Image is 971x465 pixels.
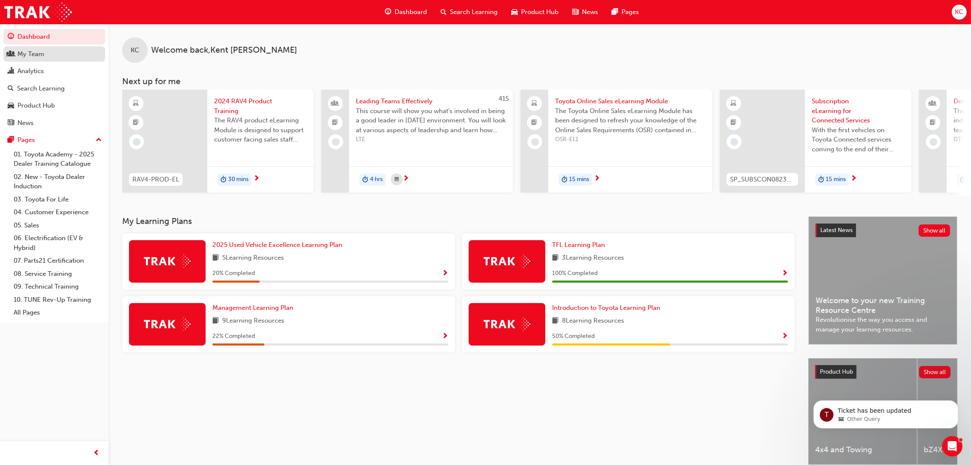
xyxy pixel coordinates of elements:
[122,216,795,226] h3: My Learning Plans
[552,303,664,313] a: Introduction to Toyota Learning Plan
[552,316,559,326] span: book-icon
[133,98,139,109] span: learningResourceType_ELEARNING-icon
[403,175,409,183] span: next-icon
[321,90,513,193] a: 415Leading Teams EffectivelyThis course will show you what's involved in being a good leader in [...
[222,253,284,264] span: 5 Learning Resources
[378,3,434,21] a: guage-iconDashboard
[511,7,518,17] span: car-icon
[531,138,539,146] span: learningRecordVerb_NONE-icon
[94,448,100,459] span: prev-icon
[221,174,226,185] span: duration-icon
[356,106,506,135] span: This course will show you what's involved in being a good leader in [DATE] environment. You will ...
[144,255,191,268] img: Trak
[594,175,600,183] span: next-icon
[10,170,105,193] a: 02. New - Toyota Dealer Induction
[385,7,391,17] span: guage-icon
[555,106,705,135] span: The Toyota Online Sales eLearning Module has been designed to refresh your knowledge of the Onlin...
[484,255,530,268] img: Trak
[582,7,598,17] span: News
[572,7,579,17] span: news-icon
[3,98,105,113] a: Product Hub
[8,51,14,58] span: people-icon
[555,135,705,145] span: OSR-EL1
[808,216,957,345] a: Latest NewsShow allWelcome to your new Training Resource CentreRevolutionise the way you access a...
[109,77,971,86] h3: Next up for me
[442,268,448,279] button: Show Progress
[816,296,950,315] span: Welcome to your new Training Resource Centre
[212,304,293,312] span: Management Learning Plan
[133,138,140,146] span: learningRecordVerb_NONE-icon
[395,174,399,185] span: calendar-icon
[212,253,219,264] span: book-icon
[10,232,105,254] a: 06. Electrification (EV & Hybrid)
[214,96,307,116] span: 2024 RAV4 Product Training
[17,49,44,59] div: My Team
[10,280,105,293] a: 09. Technical Training
[826,175,846,184] span: 15 mins
[8,136,14,144] span: pages-icon
[818,174,824,185] span: duration-icon
[782,333,788,340] span: Show Progress
[4,3,72,22] a: Trak
[3,81,105,96] a: Search Learning
[17,101,55,111] div: Product Hub
[562,316,624,326] span: 8 Learning Resources
[356,135,506,145] span: LTE
[253,175,260,183] span: next-icon
[395,7,427,17] span: Dashboard
[441,7,447,17] span: search-icon
[3,132,105,148] button: Pages
[504,3,565,21] a: car-iconProduct Hub
[555,96,705,106] span: Toyota Online Sales eLearning Module
[552,241,605,249] span: TFL Learning Plan
[815,365,951,379] a: Product HubShow all
[332,117,338,128] span: booktick-icon
[370,175,383,184] span: 4 hrs
[10,254,105,267] a: 07. Parts21 Certification
[782,268,788,279] button: Show Progress
[450,7,498,17] span: Search Learning
[10,148,105,170] a: 01. Toyota Academy - 2025 Dealer Training Catalogue
[622,7,639,17] span: Pages
[332,98,338,109] span: people-icon
[930,98,936,109] span: people-icon
[212,332,255,341] span: 22 % Completed
[782,270,788,278] span: Show Progress
[214,116,307,145] span: The RAV4 product eLearning Module is designed to support customer facing sales staff with introdu...
[521,90,712,193] a: Toyota Online Sales eLearning ModuleThe Toyota Online Sales eLearning Module has been designed to...
[17,84,65,94] div: Search Learning
[919,224,951,237] button: Show all
[332,138,340,146] span: learningRecordVerb_NONE-icon
[851,175,857,183] span: next-icon
[212,240,346,250] a: 2025 Used Vehicle Excellence Learning Plan
[955,7,963,17] span: KC
[151,45,297,55] span: Welcome back , Kent [PERSON_NAME]
[222,316,284,326] span: 9 Learning Resources
[133,117,139,128] span: booktick-icon
[782,331,788,342] button: Show Progress
[952,5,967,20] button: KC
[569,175,589,184] span: 15 mins
[521,7,559,17] span: Product Hub
[3,29,105,45] a: Dashboard
[8,33,14,41] span: guage-icon
[532,117,538,128] span: booktick-icon
[498,95,509,102] span: 415
[731,117,737,128] span: booktick-icon
[930,117,936,128] span: booktick-icon
[801,383,971,442] iframe: Intercom notifications message
[434,3,504,21] a: search-iconSearch Learning
[820,368,853,375] span: Product Hub
[356,96,506,106] span: Leading Teams Effectively
[816,224,950,237] a: Latest NewsShow all
[442,331,448,342] button: Show Progress
[96,135,102,146] span: up-icon
[532,98,538,109] span: laptop-icon
[552,332,595,341] span: 50 % Completed
[442,333,448,340] span: Show Progress
[10,306,105,319] a: All Pages
[552,304,660,312] span: Introduction to Toyota Learning Plan
[10,206,105,219] a: 04. Customer Experience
